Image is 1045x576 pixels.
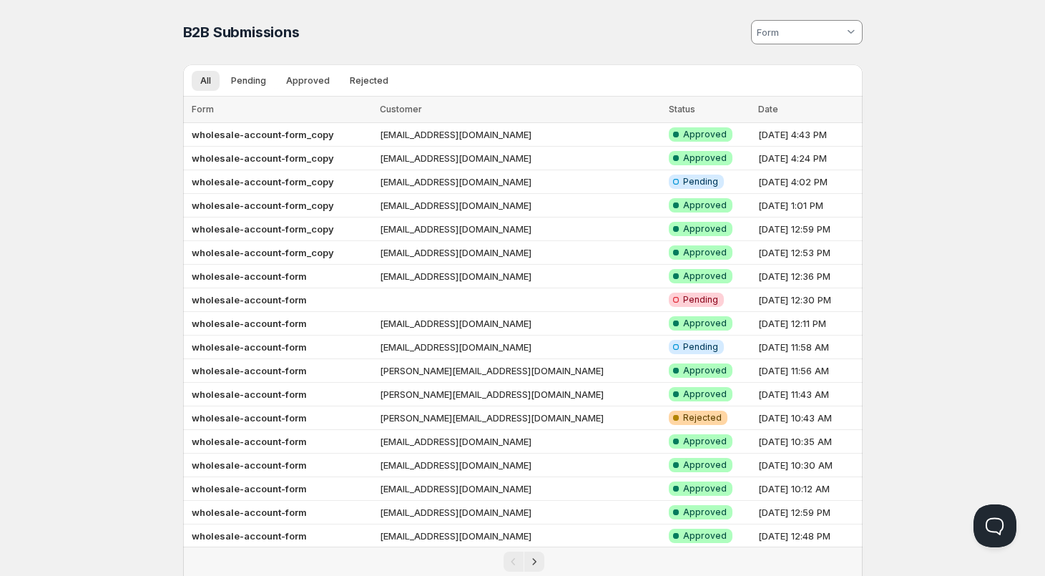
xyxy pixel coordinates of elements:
td: [EMAIL_ADDRESS][DOMAIN_NAME] [376,147,664,170]
b: wholesale-account-form [192,270,307,282]
span: Approved [683,507,727,518]
span: Customer [380,104,422,114]
span: Approved [683,200,727,211]
td: [DATE] 12:11 PM [754,312,863,336]
b: wholesale-account-form_copy [192,247,334,258]
td: [EMAIL_ADDRESS][DOMAIN_NAME] [376,501,664,524]
td: [EMAIL_ADDRESS][DOMAIN_NAME] [376,430,664,454]
b: wholesale-account-form_copy [192,176,334,187]
td: [DATE] 12:36 PM [754,265,863,288]
span: Pending [683,294,718,306]
td: [EMAIL_ADDRESS][DOMAIN_NAME] [376,241,664,265]
span: Status [669,104,695,114]
td: [DATE] 12:30 PM [754,288,863,312]
span: Approved [683,270,727,282]
iframe: Help Scout Beacon - Open [973,504,1016,547]
span: All [200,75,211,87]
b: wholesale-account-form [192,318,307,329]
b: wholesale-account-form_copy [192,200,334,211]
span: Date [758,104,778,114]
td: [DATE] 12:53 PM [754,241,863,265]
b: wholesale-account-form [192,507,307,518]
td: [DATE] 12:59 PM [754,218,863,241]
span: Approved [683,530,727,542]
b: wholesale-account-form [192,412,307,424]
td: [PERSON_NAME][EMAIL_ADDRESS][DOMAIN_NAME] [376,406,664,430]
span: Rejected [683,412,722,424]
td: [EMAIL_ADDRESS][DOMAIN_NAME] [376,123,664,147]
td: [EMAIL_ADDRESS][DOMAIN_NAME] [376,218,664,241]
span: Approved [683,365,727,376]
input: Form [755,21,844,44]
td: [PERSON_NAME][EMAIL_ADDRESS][DOMAIN_NAME] [376,383,664,406]
span: Pending [683,176,718,187]
td: [DATE] 10:35 AM [754,430,863,454]
td: [DATE] 12:59 PM [754,501,863,524]
span: B2B Submissions [183,24,300,41]
b: wholesale-account-form_copy [192,152,334,164]
span: Pending [683,341,718,353]
span: Approved [683,459,727,471]
td: [EMAIL_ADDRESS][DOMAIN_NAME] [376,477,664,501]
td: [EMAIL_ADDRESS][DOMAIN_NAME] [376,336,664,359]
td: [EMAIL_ADDRESS][DOMAIN_NAME] [376,194,664,218]
span: Approved [683,223,727,235]
b: wholesale-account-form [192,483,307,494]
b: wholesale-account-form_copy [192,129,334,140]
td: [DATE] 4:02 PM [754,170,863,194]
span: Approved [683,483,727,494]
b: wholesale-account-form [192,341,307,353]
td: [EMAIL_ADDRESS][DOMAIN_NAME] [376,170,664,194]
b: wholesale-account-form [192,365,307,376]
span: Approved [683,389,727,400]
td: [PERSON_NAME][EMAIL_ADDRESS][DOMAIN_NAME] [376,359,664,383]
b: wholesale-account-form [192,436,307,447]
nav: Pagination [183,547,863,576]
td: [DATE] 4:24 PM [754,147,863,170]
b: wholesale-account-form [192,530,307,542]
td: [DATE] 12:48 PM [754,524,863,548]
span: Pending [231,75,266,87]
td: [EMAIL_ADDRESS][DOMAIN_NAME] [376,454,664,477]
td: [EMAIL_ADDRESS][DOMAIN_NAME] [376,312,664,336]
td: [EMAIL_ADDRESS][DOMAIN_NAME] [376,524,664,548]
span: Approved [683,318,727,329]
td: [DATE] 4:43 PM [754,123,863,147]
td: [DATE] 11:43 AM [754,383,863,406]
td: [DATE] 10:12 AM [754,477,863,501]
td: [DATE] 10:43 AM [754,406,863,430]
span: Rejected [350,75,388,87]
b: wholesale-account-form [192,389,307,400]
button: Next [524,552,544,572]
td: [DATE] 11:56 AM [754,359,863,383]
span: Approved [683,152,727,164]
span: Approved [683,129,727,140]
span: Approved [286,75,330,87]
td: [DATE] 1:01 PM [754,194,863,218]
td: [DATE] 10:30 AM [754,454,863,477]
b: wholesale-account-form [192,294,307,306]
span: Approved [683,247,727,258]
td: [EMAIL_ADDRESS][DOMAIN_NAME] [376,265,664,288]
span: Form [192,104,214,114]
td: [DATE] 11:58 AM [754,336,863,359]
b: wholesale-account-form_copy [192,223,334,235]
b: wholesale-account-form [192,459,307,471]
span: Approved [683,436,727,447]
